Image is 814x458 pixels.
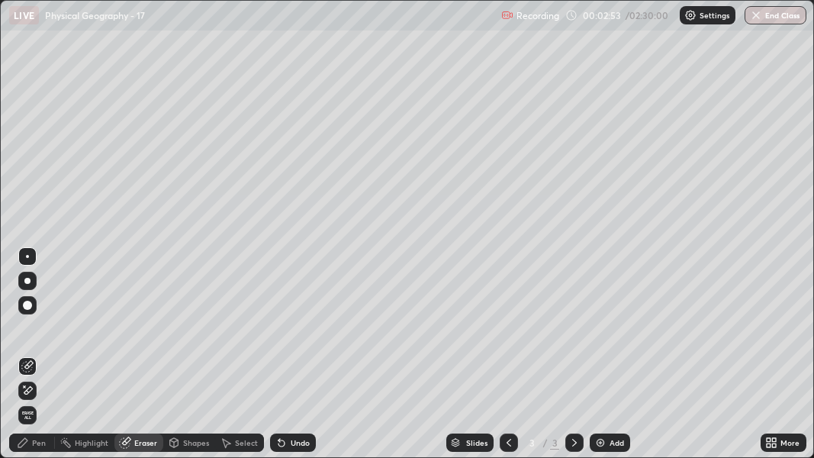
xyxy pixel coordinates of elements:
[745,6,806,24] button: End Class
[594,437,606,449] img: add-slide-button
[684,9,697,21] img: class-settings-icons
[610,439,624,447] div: Add
[134,439,157,447] div: Eraser
[235,439,258,447] div: Select
[516,10,559,21] p: Recording
[750,9,762,21] img: end-class-cross
[780,439,800,447] div: More
[700,11,729,19] p: Settings
[501,9,513,21] img: recording.375f2c34.svg
[14,9,34,21] p: LIVE
[45,9,145,21] p: Physical Geography - 17
[19,411,36,420] span: Erase all
[183,439,209,447] div: Shapes
[542,438,547,447] div: /
[550,436,559,450] div: 3
[75,439,108,447] div: Highlight
[32,439,46,447] div: Pen
[524,438,539,447] div: 3
[291,439,310,447] div: Undo
[466,439,487,447] div: Slides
